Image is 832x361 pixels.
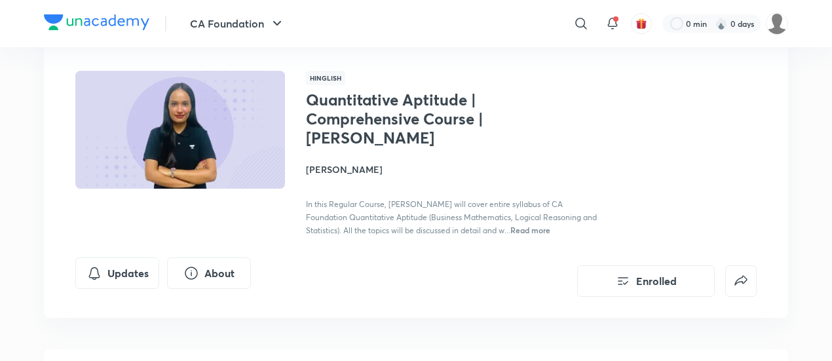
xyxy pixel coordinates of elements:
h1: Quantitative Aptitude | Comprehensive Course | [PERSON_NAME] [306,90,520,147]
span: Hinglish [306,71,345,85]
span: Read more [510,225,550,235]
a: Company Logo [44,14,149,33]
img: sneha kumari [766,12,788,35]
span: In this Regular Course, [PERSON_NAME] will cover entire syllabus of CA Foundation Quantitative Ap... [306,199,597,235]
button: Updates [75,257,159,289]
img: Company Logo [44,14,149,30]
img: avatar [635,18,647,29]
button: Enrolled [577,265,715,297]
h4: [PERSON_NAME] [306,162,599,176]
button: CA Foundation [182,10,293,37]
button: avatar [631,13,652,34]
button: About [167,257,251,289]
img: streak [715,17,728,30]
img: Thumbnail [73,69,287,190]
button: false [725,265,757,297]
